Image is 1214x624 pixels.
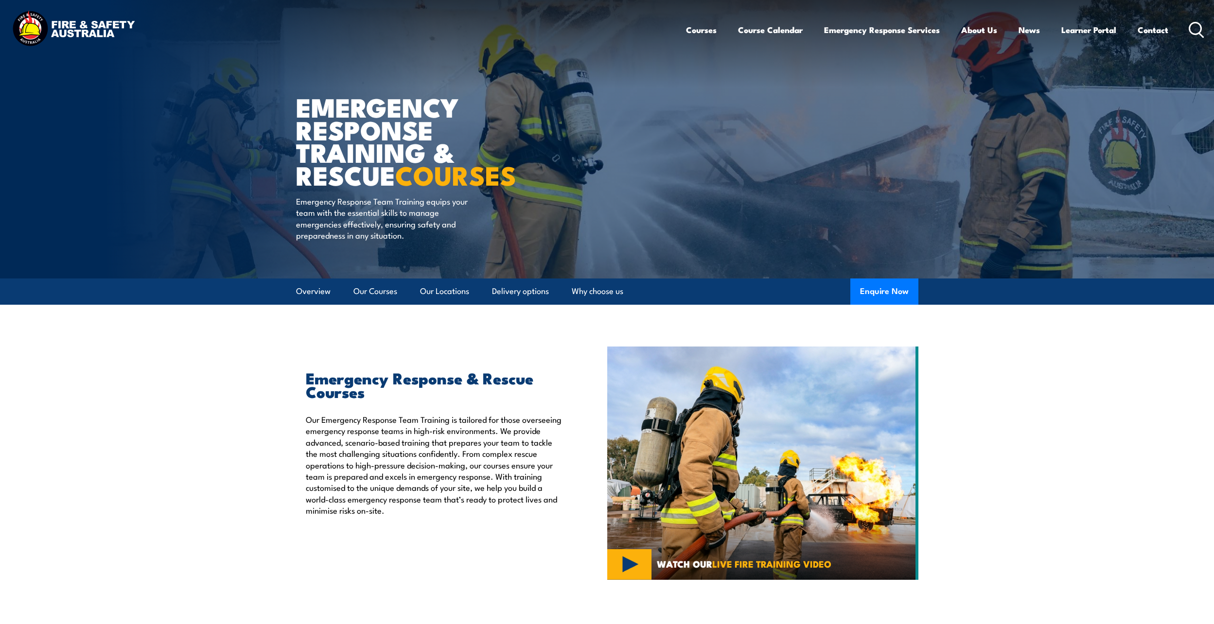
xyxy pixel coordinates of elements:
strong: COURSES [395,154,516,194]
a: Courses [686,17,717,43]
a: Why choose us [572,278,623,304]
a: Our Locations [420,278,469,304]
a: About Us [961,17,997,43]
p: Our Emergency Response Team Training is tailored for those overseeing emergency response teams in... [306,414,563,516]
strong: LIVE FIRE TRAINING VIDEO [712,556,831,571]
img: Emergency Response Team Training Australia [607,347,918,580]
h1: Emergency Response Training & Rescue [296,95,536,186]
button: Enquire Now [850,278,918,305]
a: Contact [1138,17,1168,43]
h2: Emergency Response & Rescue Courses [306,371,563,398]
a: Course Calendar [738,17,803,43]
span: WATCH OUR [657,559,831,568]
a: Our Courses [353,278,397,304]
a: Delivery options [492,278,549,304]
p: Emergency Response Team Training equips your team with the essential skills to manage emergencies... [296,195,474,241]
a: News [1019,17,1040,43]
a: Learner Portal [1061,17,1116,43]
a: Emergency Response Services [824,17,940,43]
a: Overview [296,278,331,304]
